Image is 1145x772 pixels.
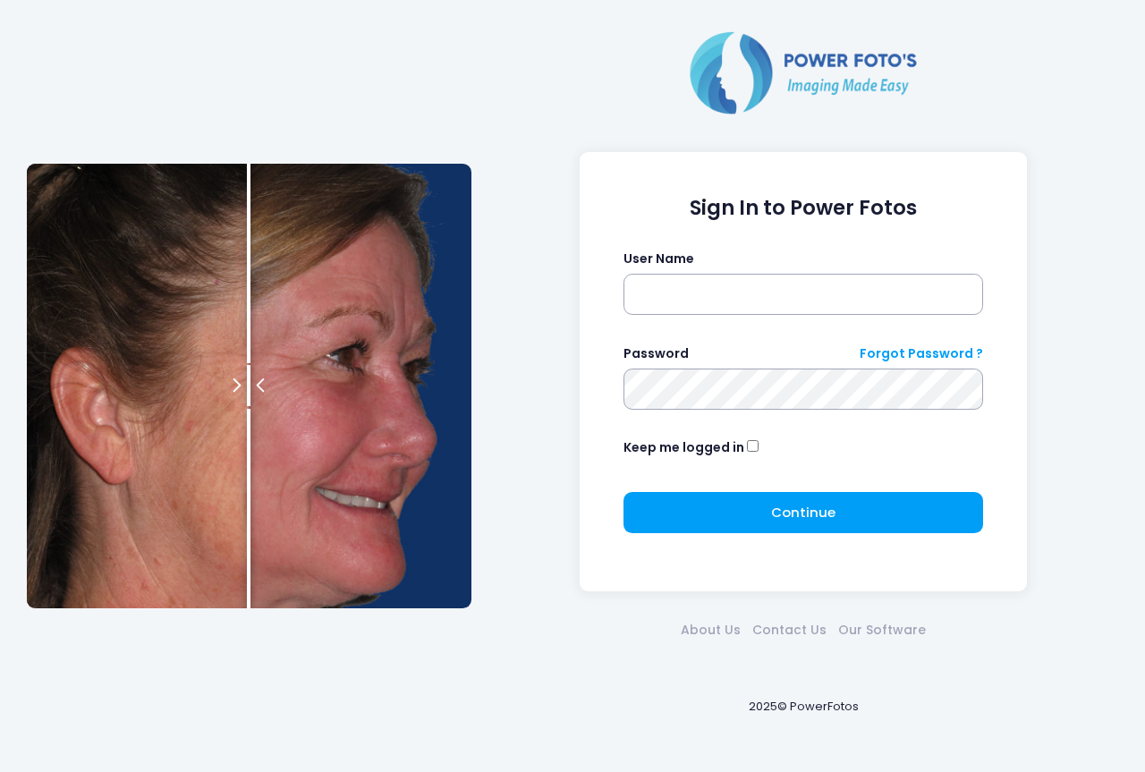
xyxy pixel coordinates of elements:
[747,621,833,640] a: Contact Us
[833,621,932,640] a: Our Software
[623,250,694,268] label: User Name
[675,621,747,640] a: About Us
[623,438,744,457] label: Keep me logged in
[860,344,983,363] a: Forgot Password ?
[683,28,924,117] img: Logo
[623,344,689,363] label: Password
[623,492,984,533] button: Continue
[771,503,835,522] span: Continue
[623,196,984,220] h1: Sign In to Power Fotos
[488,668,1118,744] div: 2025© PowerFotos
